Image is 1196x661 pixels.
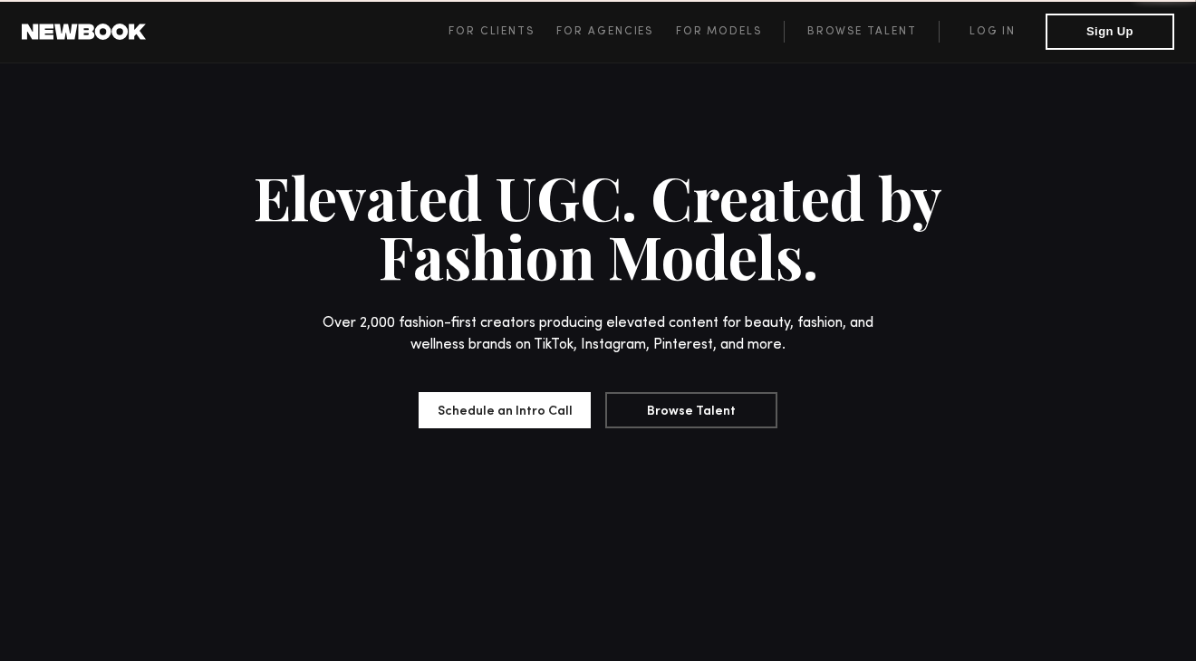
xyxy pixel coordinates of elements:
h1: Elevated UGC. Created by Fashion Models. [252,168,945,285]
button: Sign Up [1046,14,1174,50]
button: Browse Talent [605,392,777,428]
a: Log in [939,21,1046,43]
a: For Models [676,21,785,43]
span: For Models [676,26,762,37]
a: For Clients [448,21,556,43]
button: Schedule an Intro Call [419,392,591,428]
a: For Agencies [556,21,675,43]
span: For Agencies [556,26,653,37]
a: Browse Talent [784,21,939,43]
p: Over 2,000 fashion-first creators producing elevated content for beauty, fashion, and wellness br... [317,312,879,356]
span: For Clients [448,26,535,37]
